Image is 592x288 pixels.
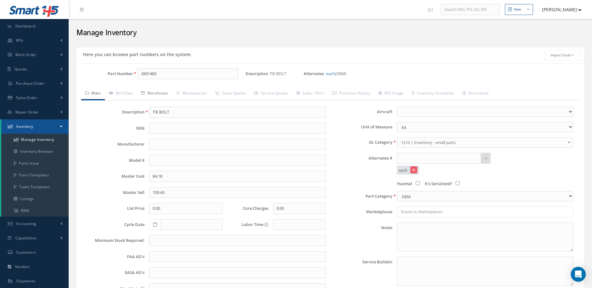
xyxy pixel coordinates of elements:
[16,38,23,43] span: KPIs
[425,181,452,186] span: It's Serialized?
[83,126,144,131] label: NSN
[83,238,144,243] label: Minimum Stock Required:
[1,181,69,193] a: Tasks Templates
[16,81,45,86] span: Purchase Order
[270,68,289,79] span: TIE BOLT
[83,206,144,211] label: List Price
[571,267,586,282] div: Open Intercom Messenger
[328,87,374,100] a: Purchase History
[83,270,144,275] label: EASA AD's
[1,134,69,146] a: Manage Inventory
[15,235,37,241] span: Capabilities
[304,71,325,76] label: Alternates
[416,181,420,185] input: Hazmat
[1,146,69,157] a: Inventory Browser
[1,193,69,205] a: Listings
[172,87,211,100] a: Marketplaces
[16,95,37,100] span: Sales Order
[83,254,144,259] label: FAA AD's
[374,87,408,100] a: WO Usage
[15,52,37,57] span: Work Order
[83,190,144,195] label: Master Sell
[1,119,69,134] a: Inventory
[137,87,172,100] a: Warehouse
[211,87,250,100] a: Sales Quotes
[16,278,36,284] span: Shipments
[330,257,392,286] label: Service Bulletin
[227,206,268,211] label: Core Charges
[326,71,346,76] span: (OEM)
[105,87,137,100] a: Bird View
[330,194,392,199] label: Part Category
[246,71,268,76] label: Description
[16,221,37,226] span: Accounting
[15,109,39,115] span: Repair Order
[16,250,36,255] span: Customers
[81,87,105,100] a: Main
[76,28,584,38] h2: Manage Inventory
[397,222,573,252] textarea: Notes
[408,87,459,100] a: Inventory Templates
[76,71,133,76] label: Part Number
[397,181,412,186] span: Hazmat
[330,156,392,161] label: Alternates #
[505,4,533,15] button: New
[1,169,69,181] a: Parts Templates
[514,7,521,12] div: New
[399,168,408,172] span: each
[536,3,582,16] button: [PERSON_NAME]
[441,4,500,15] input: Search WO, PO, SO, RO
[330,209,392,214] label: Marketplaces
[81,50,191,57] h5: Here you can browse part numbers on the system
[227,222,268,227] label: Labor Time
[83,158,144,163] label: Model #
[83,174,144,179] label: Master Cost
[459,87,493,100] a: Documents
[83,222,144,227] label: Cycle Date
[330,222,392,252] label: Notes
[15,23,36,29] span: Dashboard
[16,124,33,129] span: Inventory
[330,125,392,129] label: Unit of Measure
[83,142,144,146] label: Manufacturer
[1,205,69,217] a: RMA
[330,140,392,145] label: GL Category
[545,50,580,61] button: Import Excel
[401,139,565,146] span: 1210 | Inventory - small parts
[14,66,27,72] span: Quotes
[456,181,460,185] input: It's Serialized?
[292,87,328,100] a: Sales / RO's
[330,109,392,114] label: Aircraft
[1,157,69,169] a: Parts Issue
[250,87,292,100] a: Service Quotes
[326,71,335,76] a: each
[15,264,30,269] span: Vendors
[83,110,144,114] label: Description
